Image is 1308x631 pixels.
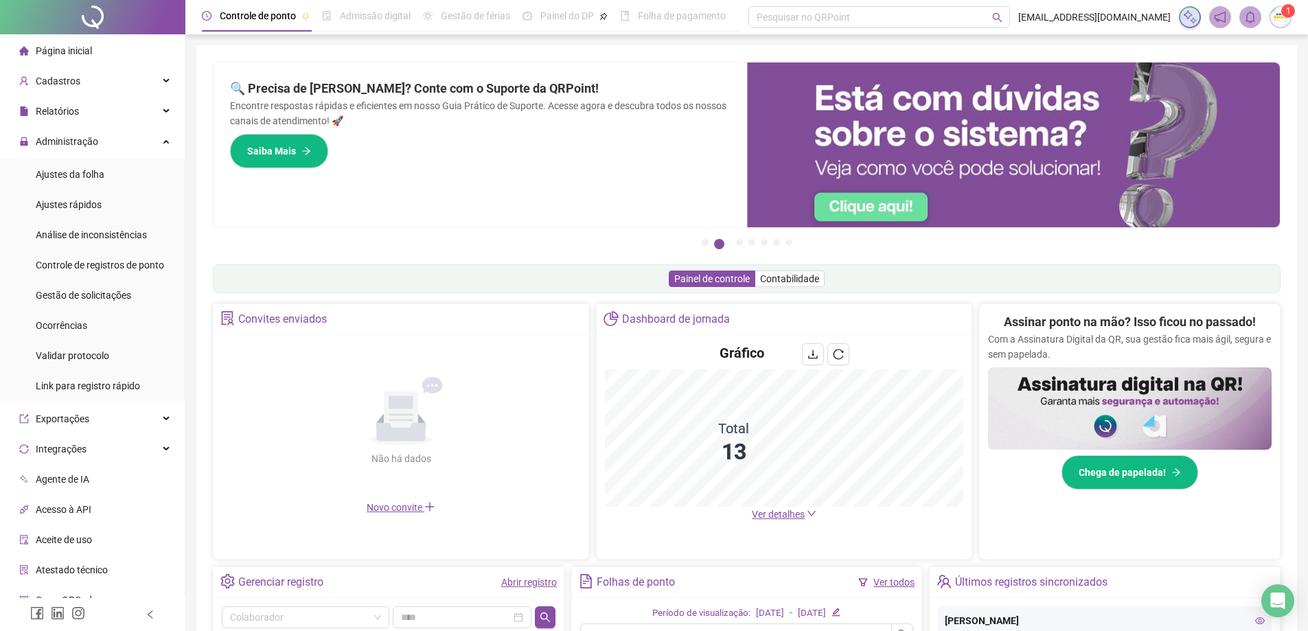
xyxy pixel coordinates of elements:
div: [DATE] [798,606,826,621]
span: Cadastros [36,76,80,87]
h4: Gráfico [720,343,764,363]
span: Validar protocolo [36,350,109,361]
span: Relatórios [36,106,79,117]
span: qrcode [19,595,29,605]
button: 4 [748,239,755,246]
span: Administração [36,136,98,147]
span: Gerar QRCode [36,595,97,606]
div: [DATE] [756,606,784,621]
span: file-text [579,574,593,588]
button: 6 [773,239,780,246]
p: Encontre respostas rápidas e eficientes em nosso Guia Prático de Suporte. Acesse agora e descubra... [230,98,731,128]
span: Ajustes rápidos [36,199,102,210]
span: team [937,574,951,588]
span: sun [423,11,433,21]
span: Página inicial [36,45,92,56]
span: book [620,11,630,21]
h2: 🔍 Precisa de [PERSON_NAME]? Conte com o Suporte da QRPoint! [230,79,731,98]
span: Admissão digital [340,10,411,21]
div: Gerenciar registro [238,571,323,594]
span: Novo convite [367,502,435,513]
span: Painel do DP [540,10,594,21]
span: pushpin [301,12,310,21]
div: Folhas de ponto [597,571,675,594]
span: Ocorrências [36,320,87,331]
span: file [19,106,29,116]
div: [PERSON_NAME] [945,613,1265,628]
span: 1 [1286,6,1291,16]
button: 5 [761,239,768,246]
span: api [19,505,29,514]
span: search [540,612,551,623]
span: Integrações [36,444,87,455]
div: Período de visualização: [652,606,750,621]
span: solution [220,311,235,325]
span: linkedin [51,606,65,620]
img: sparkle-icon.fc2bf0ac1784a2077858766a79e2daf3.svg [1182,10,1197,25]
span: user-add [19,76,29,86]
span: Aceite de uso [36,534,92,545]
span: Link para registro rápido [36,380,140,391]
button: 1 [702,239,709,246]
span: Análise de inconsistências [36,229,147,240]
a: Abrir registro [501,577,557,588]
p: Com a Assinatura Digital da QR, sua gestão fica mais ágil, segura e sem papelada. [988,332,1272,362]
a: Ver todos [873,577,915,588]
span: Contabilidade [760,273,819,284]
sup: Atualize o seu contato no menu Meus Dados [1281,4,1295,18]
span: Exportações [36,413,89,424]
span: Acesso à API [36,504,91,515]
span: export [19,414,29,424]
span: setting [220,574,235,588]
span: pie-chart [604,311,618,325]
img: 71702 [1270,7,1291,27]
img: banner%2F0cf4e1f0-cb71-40ef-aa93-44bd3d4ee559.png [747,62,1281,227]
div: Open Intercom Messenger [1261,584,1294,617]
span: eye [1255,616,1265,626]
h2: Assinar ponto na mão? Isso ficou no passado! [1004,312,1256,332]
span: notification [1214,11,1226,23]
span: Controle de ponto [220,10,296,21]
div: Últimos registros sincronizados [955,571,1108,594]
span: dashboard [523,11,532,21]
span: Folha de pagamento [638,10,726,21]
span: Controle de registros de ponto [36,260,164,271]
div: Não há dados [338,451,464,466]
span: download [807,349,818,360]
div: Dashboard de jornada [622,308,730,331]
button: Saiba Mais [230,134,328,168]
button: 7 [785,239,792,246]
span: Atestado técnico [36,564,108,575]
span: facebook [30,606,44,620]
span: down [807,509,816,518]
span: Gestão de férias [441,10,510,21]
span: Agente de IA [36,474,89,485]
span: audit [19,535,29,544]
div: - [790,606,792,621]
span: reload [833,349,844,360]
span: lock [19,137,29,146]
span: arrow-right [1171,468,1181,477]
img: banner%2F02c71560-61a6-44d4-94b9-c8ab97240462.png [988,367,1272,450]
span: Ver detalhes [752,509,805,520]
a: Ver detalhes down [752,509,816,520]
span: pushpin [599,12,608,21]
span: home [19,46,29,56]
span: clock-circle [202,11,211,21]
span: solution [19,565,29,575]
span: edit [831,608,840,617]
span: search [992,12,1002,23]
span: [EMAIL_ADDRESS][DOMAIN_NAME] [1018,10,1171,25]
span: Ajustes da folha [36,169,104,180]
button: Chega de papelada! [1062,455,1198,490]
button: 2 [714,239,724,249]
div: Convites enviados [238,308,327,331]
span: filter [858,577,868,587]
button: 3 [736,239,743,246]
span: Painel de controle [674,273,750,284]
span: arrow-right [301,146,311,156]
span: left [146,610,155,619]
span: plus [424,501,435,512]
span: Saiba Mais [247,144,296,159]
span: sync [19,444,29,454]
